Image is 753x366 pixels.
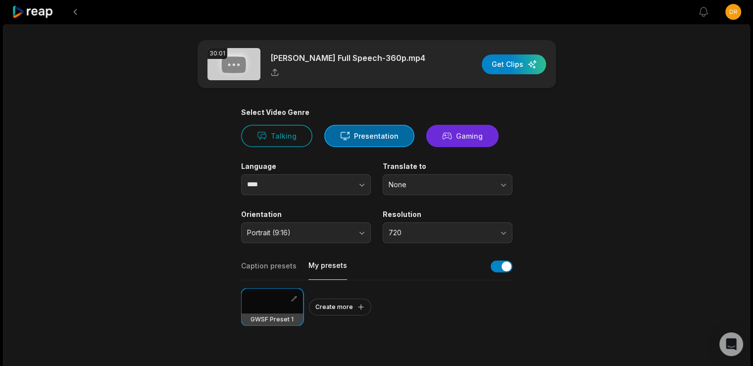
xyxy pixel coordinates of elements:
div: 30:01 [207,48,227,59]
label: Resolution [383,210,512,219]
button: Talking [241,125,312,147]
h3: GWSF Preset 1 [251,315,294,323]
button: Caption presets [241,261,297,280]
button: 720 [383,222,512,243]
div: Select Video Genre [241,108,512,117]
label: Language [241,162,371,171]
button: My presets [308,261,347,280]
span: None [389,180,493,189]
button: Get Clips [482,54,546,74]
label: Translate to [383,162,512,171]
button: None [383,174,512,195]
p: [PERSON_NAME] Full Speech-360p.mp4 [270,52,425,64]
button: Portrait (9:16) [241,222,371,243]
span: 720 [389,228,493,237]
label: Orientation [241,210,371,219]
button: Presentation [324,125,414,147]
span: Portrait (9:16) [247,228,351,237]
div: Open Intercom Messenger [719,332,743,356]
button: Create more [309,299,371,315]
button: Gaming [426,125,499,147]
